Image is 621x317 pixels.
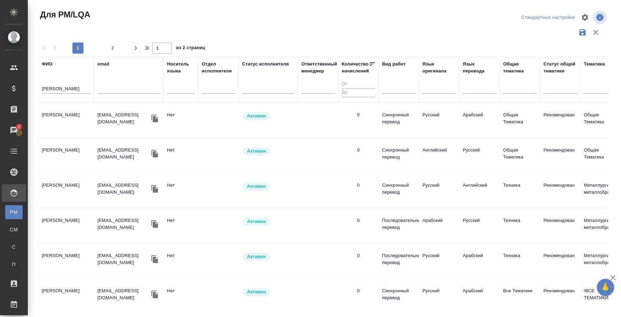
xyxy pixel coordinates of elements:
div: Рядовой исполнитель: назначай с учетом рейтинга [242,252,294,262]
div: Язык перевода [463,61,496,75]
td: Техника [500,249,540,273]
td: Синхронный перевод [379,284,419,308]
div: 0 [357,252,359,259]
span: С [9,243,19,250]
td: Синхронный перевод [379,108,419,132]
p: [EMAIL_ADDRESS][DOMAIN_NAME] [97,147,150,161]
div: 0 [357,147,359,154]
button: 2 [107,42,118,54]
div: Рядовой исполнитель: назначай с учетом рейтинга [242,182,294,191]
td: Рекомендован [540,108,580,132]
td: Нет [164,214,198,238]
td: [PERSON_NAME] [38,214,94,238]
div: Статус исполнителя [242,61,289,68]
td: Рекомендован [540,249,580,273]
button: Скопировать [150,184,160,194]
div: Вид работ [382,61,406,68]
p: Активен [247,218,266,225]
span: 2 [107,45,118,52]
div: Язык оригинала [422,61,456,75]
button: Скопировать [150,254,160,264]
span: PM [9,209,19,216]
button: Сбросить фильтры [589,26,602,39]
td: Английский [459,178,500,203]
span: 2 [14,123,24,130]
span: 🙏 [599,280,611,295]
div: Рядовой исполнитель: назначай с учетом рейтинга [242,147,294,156]
div: Тематика [584,61,605,68]
p: Активен [247,253,266,260]
td: Рекомендован [540,214,580,238]
td: Последовательный перевод [379,249,419,273]
td: [PERSON_NAME] [38,143,94,168]
td: Русский [419,249,459,273]
td: Арабский [459,284,500,308]
div: Рядовой исполнитель: назначай с учетом рейтинга [242,217,294,226]
input: До [342,88,375,97]
button: Скопировать [150,289,160,300]
td: Металлургия и металлобработка [580,178,621,203]
div: Отдел исполнителя [202,61,235,75]
div: 0 [357,182,359,189]
td: Русский [459,214,500,238]
p: Активен [247,183,266,190]
p: [EMAIL_ADDRESS][DOMAIN_NAME] [97,252,150,266]
td: Арабский [419,214,459,238]
button: Скопировать [150,148,160,159]
td: Нет [164,249,198,273]
p: Активен [247,148,266,155]
a: PM [5,205,23,219]
td: Русский [419,284,459,308]
button: 🙏 [597,279,614,296]
td: Русский [419,178,459,203]
td: [PERSON_NAME] [38,249,94,273]
a: 2 [2,122,26,139]
td: Последовательный перевод [379,214,419,238]
td: Общая Тематика [580,143,621,168]
a: С [5,240,23,254]
td: Русский [419,108,459,132]
span: Для PM/LQA [38,9,90,20]
div: Статус общей тематики [543,61,577,75]
td: Общая Тематика [580,108,621,132]
td: !ВСЕ ТЕМАТИКИ! [580,284,621,308]
div: Носитель языка [167,61,195,75]
div: split button [519,12,576,23]
td: Нет [164,284,198,308]
button: Скопировать [150,219,160,229]
td: Русский [459,143,500,168]
td: Синхронный перевод [379,178,419,203]
span: Посмотреть информацию [593,11,608,24]
td: Металлургия и металлобработка [580,214,621,238]
div: Количество начислений [342,61,369,75]
td: Рекомендован [540,143,580,168]
button: Сохранить фильтры [576,26,589,39]
td: Нет [164,108,198,132]
td: Техника [500,214,540,238]
p: [EMAIL_ADDRESS][DOMAIN_NAME] [97,182,150,196]
a: CM [5,223,23,237]
div: Общая тематика [503,61,536,75]
button: Скопировать [150,113,160,124]
td: Рекомендован [540,284,580,308]
td: Арабский [459,108,500,132]
div: ФИО [42,61,53,68]
td: Арабский [459,249,500,273]
span: Настроить таблицу [576,9,593,26]
td: [PERSON_NAME] [38,178,94,203]
p: [EMAIL_ADDRESS][DOMAIN_NAME] [97,287,150,301]
td: [PERSON_NAME] [38,108,94,132]
span: из 2 страниц [176,44,205,54]
td: Английский [419,143,459,168]
p: Активен [247,113,266,119]
td: Общая Тематика [500,143,540,168]
div: Ответственный менеджер [301,61,337,75]
div: email [97,61,109,68]
input: От [342,80,375,89]
span: CM [9,226,19,233]
div: 0 [357,217,359,224]
a: П [5,257,23,271]
td: Техника [500,178,540,203]
div: Рядовой исполнитель: назначай с учетом рейтинга [242,287,294,297]
div: 0 [357,111,359,118]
